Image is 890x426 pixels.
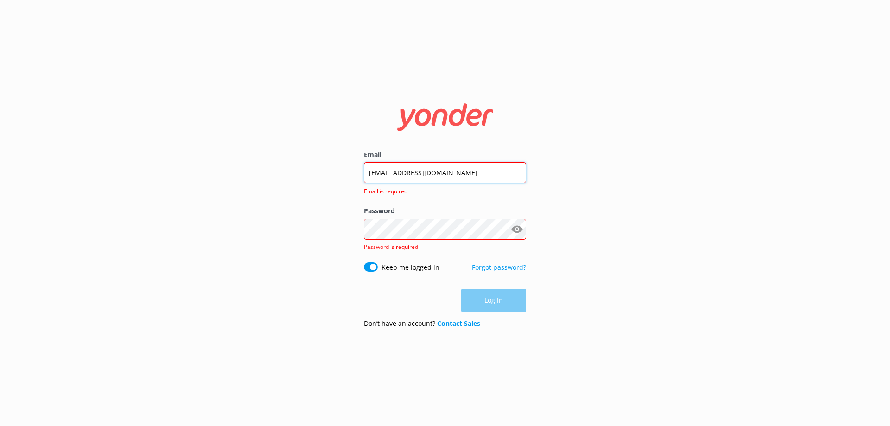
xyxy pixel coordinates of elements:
[364,318,480,329] p: Don’t have an account?
[364,206,526,216] label: Password
[381,262,439,273] label: Keep me logged in
[364,150,526,160] label: Email
[508,220,526,238] button: Show password
[364,187,521,196] span: Email is required
[472,263,526,272] a: Forgot password?
[364,243,418,251] span: Password is required
[437,319,480,328] a: Contact Sales
[364,162,526,183] input: user@emailaddress.com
